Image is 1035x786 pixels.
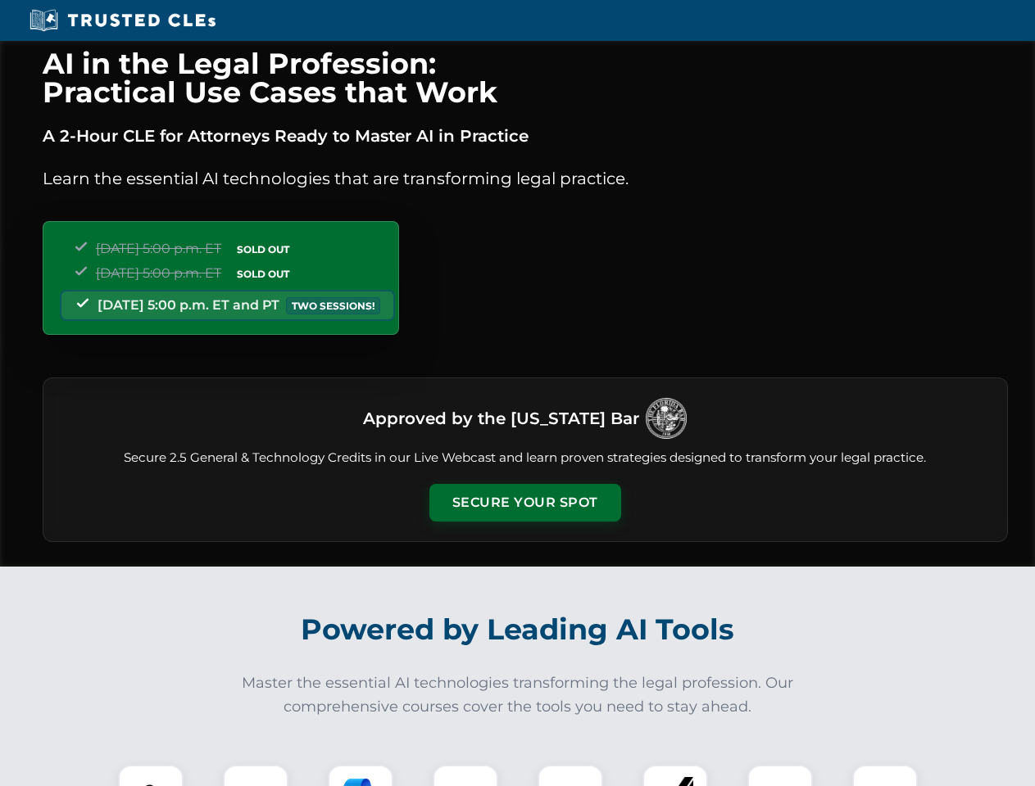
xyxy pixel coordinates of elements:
p: Learn the essential AI technologies that are transforming legal practice. [43,165,1008,192]
p: A 2-Hour CLE for Attorneys Ready to Master AI in Practice [43,123,1008,149]
img: Trusted CLEs [25,8,220,33]
p: Master the essential AI technologies transforming the legal profession. Our comprehensive courses... [231,671,805,719]
h2: Powered by Leading AI Tools [64,601,972,658]
h3: Approved by the [US_STATE] Bar [363,404,639,433]
span: SOLD OUT [231,241,295,258]
p: Secure 2.5 General & Technology Credits in our Live Webcast and learn proven strategies designed ... [63,449,987,468]
button: Secure Your Spot [429,484,621,522]
img: Logo [646,398,687,439]
span: [DATE] 5:00 p.m. ET [96,241,221,256]
h1: AI in the Legal Profession: Practical Use Cases that Work [43,49,1008,106]
span: [DATE] 5:00 p.m. ET [96,265,221,281]
span: SOLD OUT [231,265,295,282]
